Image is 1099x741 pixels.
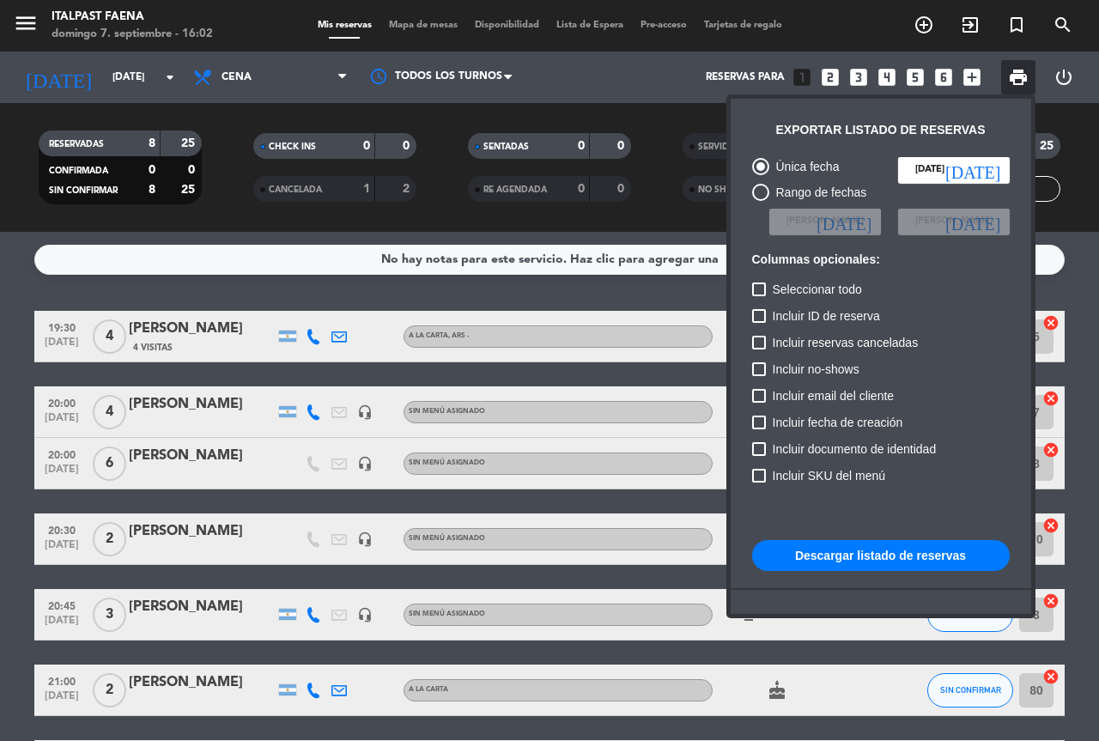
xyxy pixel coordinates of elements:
i: [DATE] [945,213,1000,230]
div: Rango de fechas [769,183,867,203]
span: print [1008,67,1029,88]
span: Seleccionar todo [773,279,862,300]
span: Incluir SKU del menú [773,465,886,486]
span: Incluir fecha de creación [773,412,903,433]
span: Incluir documento de identidad [773,439,937,459]
span: Incluir no-shows [773,359,859,380]
i: [DATE] [817,213,871,230]
i: [DATE] [945,161,1000,179]
button: Descargar listado de reservas [752,540,1010,571]
span: [PERSON_NAME] [915,214,993,229]
span: [PERSON_NAME] [786,214,864,229]
span: Incluir ID de reserva [773,306,880,326]
div: Única fecha [769,157,840,177]
span: Incluir reservas canceladas [773,332,919,353]
div: Exportar listado de reservas [776,120,986,140]
span: Incluir email del cliente [773,386,895,406]
h6: Columnas opcionales: [752,252,1010,267]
